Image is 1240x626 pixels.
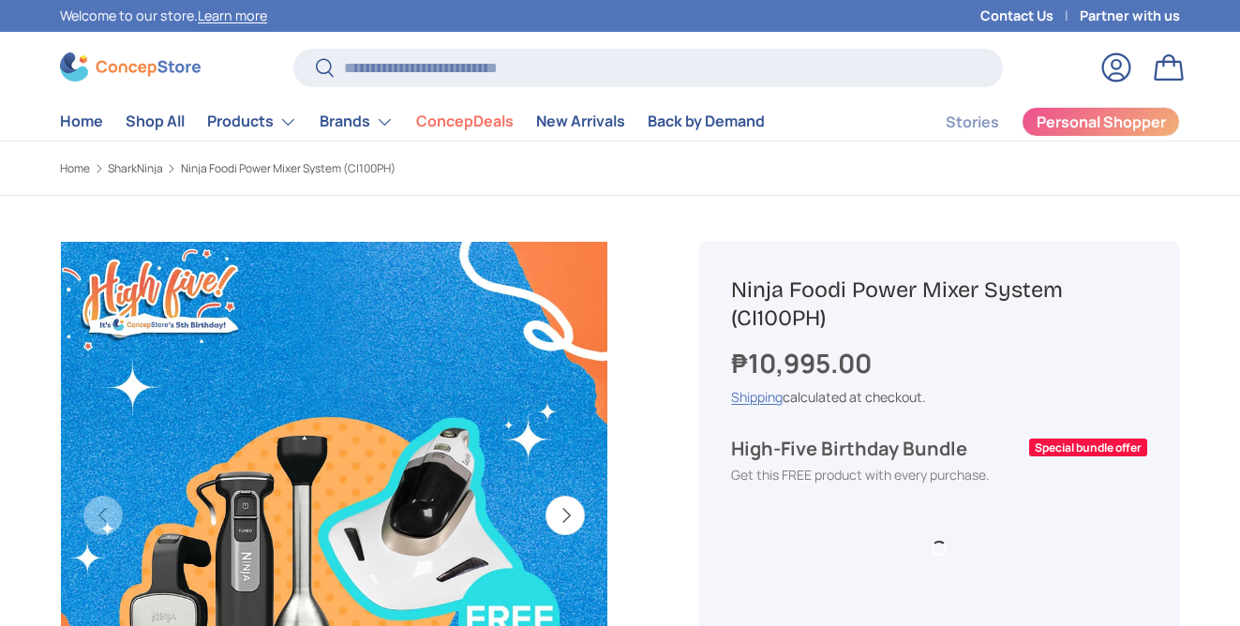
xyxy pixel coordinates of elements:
[731,388,783,406] a: Shipping
[1080,6,1180,26] a: Partner with us
[60,52,201,82] img: ConcepStore
[108,163,163,174] a: SharkNinja
[731,466,990,484] span: Get this FREE product with every purchase.
[308,103,405,141] summary: Brands
[731,345,876,380] strong: ₱10,995.00
[196,103,308,141] summary: Products
[320,103,394,141] a: Brands
[536,103,625,140] a: New Arrivals
[60,103,765,141] nav: Primary
[648,103,765,140] a: Back by Demand
[1037,114,1166,129] span: Personal Shopper
[207,103,297,141] a: Products
[416,103,514,140] a: ConcepDeals
[731,276,1147,333] h1: Ninja Foodi Power Mixer System (CI100PH)
[181,163,396,174] a: Ninja Foodi Power Mixer System (CI100PH)
[901,103,1180,141] nav: Secondary
[60,6,267,26] p: Welcome to our store.
[731,437,1025,461] div: High-Five Birthday Bundle
[1029,439,1147,456] div: Special bundle offer
[980,6,1080,26] a: Contact Us
[60,103,103,140] a: Home
[126,103,185,140] a: Shop All
[60,163,90,174] a: Home
[60,160,653,177] nav: Breadcrumbs
[198,7,267,24] a: Learn more
[1022,107,1180,137] a: Personal Shopper
[946,104,999,141] a: Stories
[731,387,1147,407] div: calculated at checkout.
